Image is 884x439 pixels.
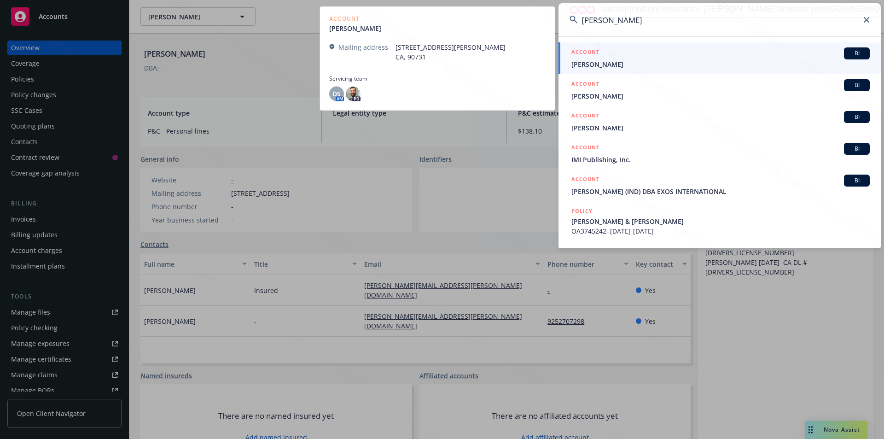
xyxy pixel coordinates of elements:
[571,59,870,69] span: [PERSON_NAME]
[571,187,870,196] span: [PERSON_NAME] (IND) DBA EXOS INTERNATIONAL
[571,91,870,101] span: [PERSON_NAME]
[558,42,881,74] a: ACCOUNTBI[PERSON_NAME]
[848,176,866,185] span: BI
[571,175,599,186] h5: ACCOUNT
[571,79,599,90] h5: ACCOUNT
[571,206,593,216] h5: POLICY
[571,123,870,133] span: [PERSON_NAME]
[848,81,866,89] span: BI
[571,226,870,236] span: OA3745242, [DATE]-[DATE]
[558,170,881,201] a: ACCOUNTBI[PERSON_NAME] (IND) DBA EXOS INTERNATIONAL
[848,145,866,153] span: BI
[848,49,866,58] span: BI
[558,3,881,36] input: Search...
[558,201,881,241] a: POLICY[PERSON_NAME] & [PERSON_NAME]OA3745242, [DATE]-[DATE]
[558,74,881,106] a: ACCOUNTBI[PERSON_NAME]
[558,106,881,138] a: ACCOUNTBI[PERSON_NAME]
[558,138,881,170] a: ACCOUNTBIIMI Publishing, Inc.
[571,143,599,154] h5: ACCOUNT
[571,47,599,59] h5: ACCOUNT
[848,113,866,121] span: BI
[571,111,599,122] h5: ACCOUNT
[571,155,870,164] span: IMI Publishing, Inc.
[571,217,870,226] span: [PERSON_NAME] & [PERSON_NAME]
